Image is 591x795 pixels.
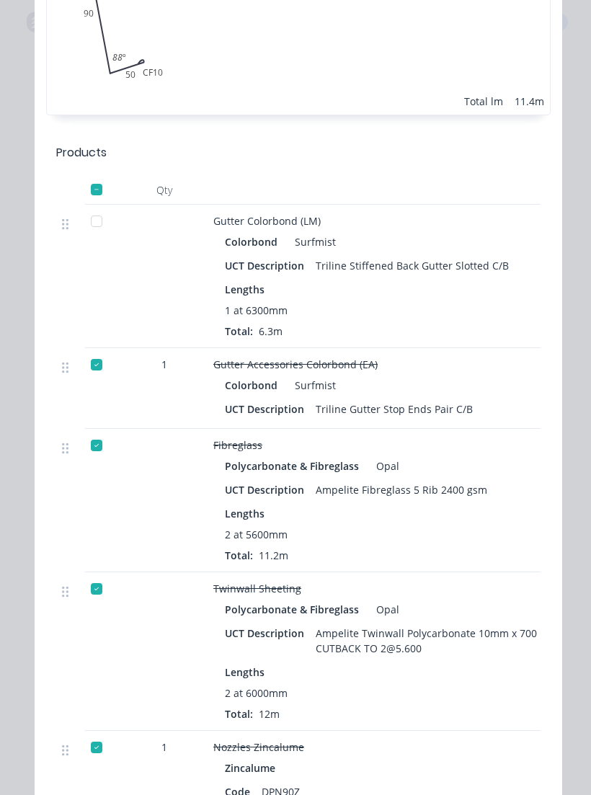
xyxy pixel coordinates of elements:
[310,399,479,419] div: Triline Gutter Stop Ends Pair C/B
[225,548,253,562] span: Total:
[225,707,253,721] span: Total:
[213,214,321,228] span: Gutter Colorbond (LM)
[225,303,288,318] span: 1 at 6300mm
[253,324,288,338] span: 6.3m
[225,231,283,252] div: Colorbond
[225,456,365,476] div: Polycarbonate & Fibreglass
[289,231,336,252] div: Surfmist
[225,685,288,701] span: 2 at 6000mm
[225,527,288,542] span: 2 at 5600mm
[225,599,365,620] div: Polycarbonate & Fibreglass
[253,707,285,721] span: 12m
[253,548,294,562] span: 11.2m
[161,357,167,372] span: 1
[225,623,310,644] div: UCT Description
[213,357,378,371] span: Gutter Accessories Colorbond (EA)
[225,665,265,680] span: Lengths
[310,255,515,276] div: Triline Stiffened Back Gutter Slotted C/B
[213,582,301,595] span: Twinwall Sheeting
[370,456,399,476] div: Opal
[121,176,208,205] div: Qty
[225,255,310,276] div: UCT Description
[225,399,310,419] div: UCT Description
[161,740,167,755] span: 1
[515,94,544,109] div: 11.4m
[56,144,107,161] div: Products
[289,375,336,396] div: Surfmist
[213,438,262,452] span: Fibreglass
[464,94,503,109] div: Total lm
[225,324,253,338] span: Total:
[225,758,281,778] div: Zincalume
[225,479,310,500] div: UCT Description
[225,282,265,297] span: Lengths
[370,599,399,620] div: Opal
[310,479,493,500] div: Ampelite Fibreglass 5 Rib 2400 gsm
[310,623,543,659] div: Ampelite Twinwall Polycarbonate 10mm x 700 CUTBACK TO 2@5.600
[225,506,265,521] span: Lengths
[225,375,283,396] div: Colorbond
[213,740,304,754] span: Nozzles Zincalume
